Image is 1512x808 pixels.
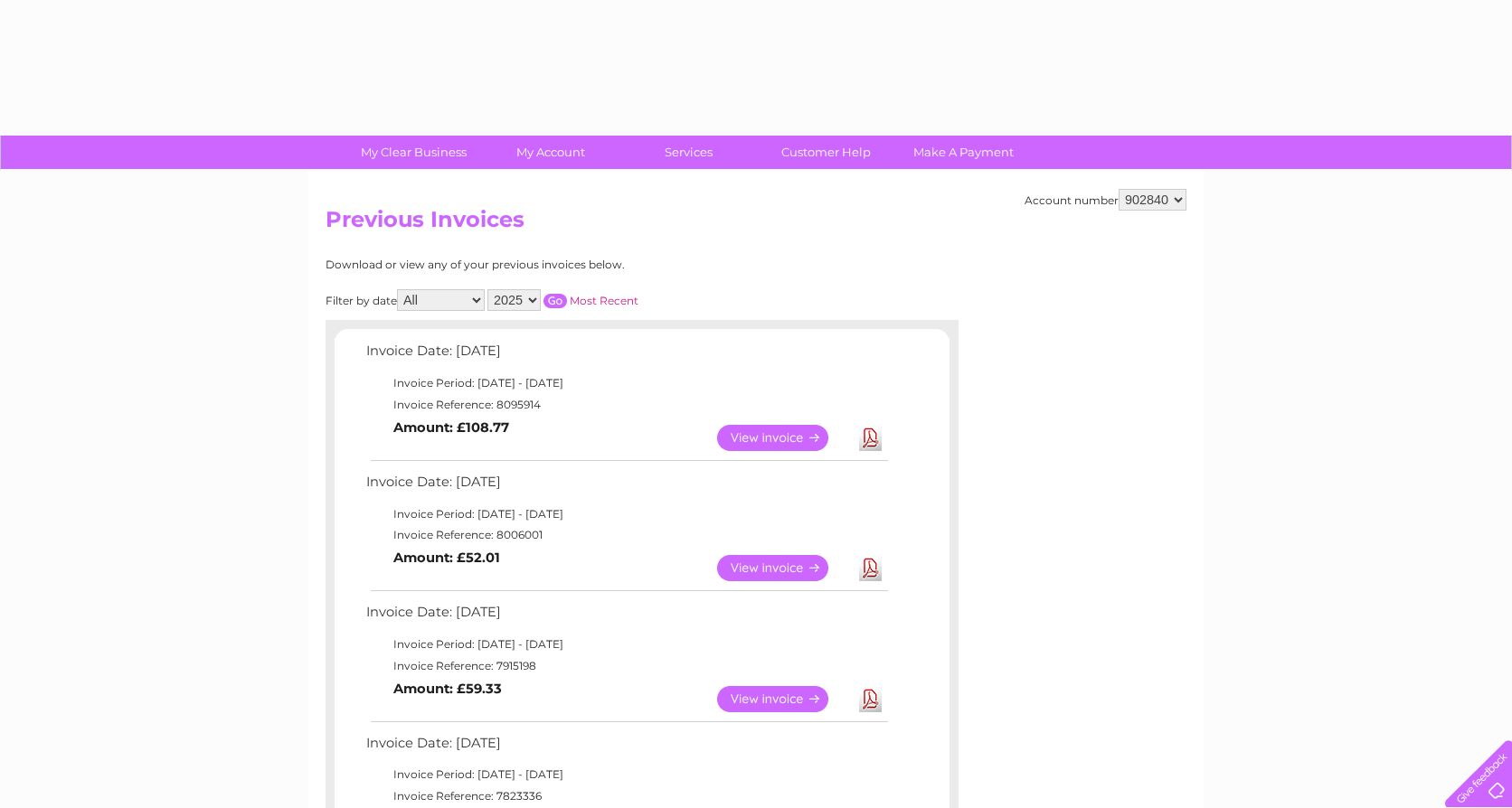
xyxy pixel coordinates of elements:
[339,136,488,169] a: My Clear Business
[326,207,1186,241] h2: Previous Invoices
[326,258,800,271] div: Download or view any of your previous invoices below.
[717,555,850,581] a: View
[717,686,850,712] a: View
[393,419,509,436] b: Amount: £108.77
[859,555,882,581] a: Download
[362,655,891,677] td: Invoice Reference: 7915198
[859,686,882,712] a: Download
[477,136,626,169] a: My Account
[362,339,891,372] td: Invoice Date: [DATE]
[1025,189,1186,211] div: Account number
[362,524,891,546] td: Invoice Reference: 8006001
[570,294,638,307] a: Most Recent
[889,136,1038,169] a: Make A Payment
[362,785,891,807] td: Invoice Reference: 7823336
[362,394,891,416] td: Invoice Reference: 8095914
[362,764,891,785] td: Invoice Period: [DATE] - [DATE]
[751,136,901,169] a: Customer Help
[326,289,800,311] div: Filter by date
[717,425,850,451] a: View
[614,136,763,169] a: Services
[393,681,502,697] b: Amount: £59.33
[859,425,882,451] a: Download
[362,470,891,503] td: Invoice Date: [DATE]
[362,600,891,634] td: Invoice Date: [DATE]
[362,503,891,525] td: Invoice Period: [DATE] - [DATE]
[393,550,500,566] b: Amount: £52.01
[362,634,891,655] td: Invoice Period: [DATE] - [DATE]
[362,372,891,394] td: Invoice Period: [DATE] - [DATE]
[362,731,891,765] td: Invoice Date: [DATE]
